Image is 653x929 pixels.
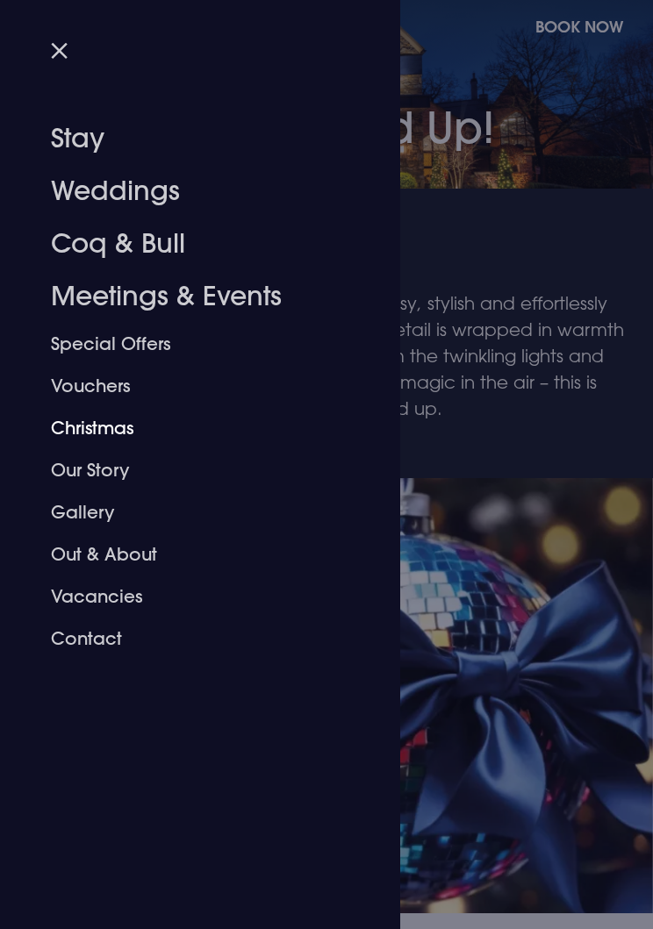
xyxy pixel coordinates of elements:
a: Vacancies [51,575,328,618]
a: Gallery [51,491,328,533]
a: Stay [51,112,328,165]
a: Meetings & Events [51,270,328,323]
a: Contact [51,618,328,660]
a: Vouchers [51,365,328,407]
a: Our Story [51,449,328,491]
a: Christmas [51,407,328,449]
a: Coq & Bull [51,218,328,270]
a: Weddings [51,165,328,218]
a: Out & About [51,533,328,575]
a: Special Offers [51,323,328,365]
